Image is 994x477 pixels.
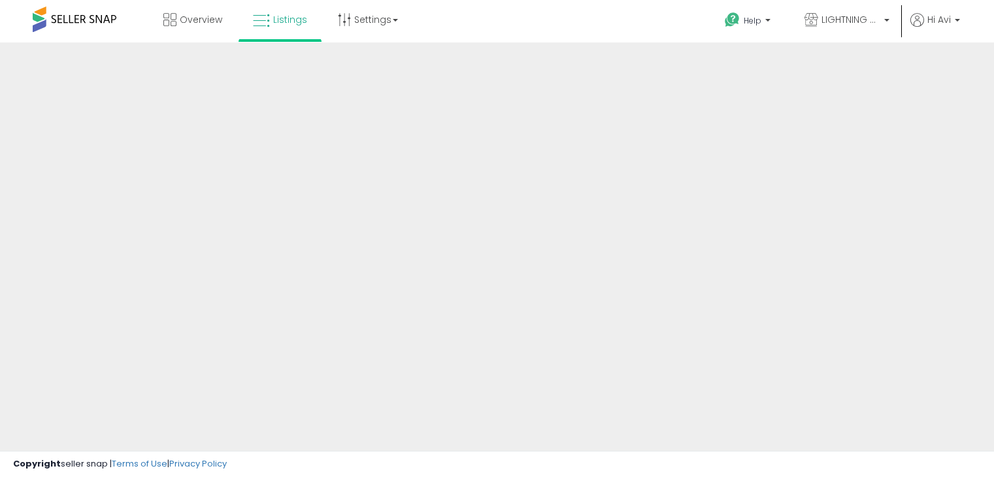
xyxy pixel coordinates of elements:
i: Get Help [724,12,740,28]
span: Listings [273,13,307,26]
span: Help [744,15,761,26]
span: Hi Avi [927,13,951,26]
a: Privacy Policy [169,457,227,470]
a: Hi Avi [910,13,960,42]
span: Overview [180,13,222,26]
span: LIGHTNING DEALS GROUP [821,13,880,26]
a: Help [714,2,784,42]
strong: Copyright [13,457,61,470]
a: Terms of Use [112,457,167,470]
div: seller snap | | [13,458,227,470]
